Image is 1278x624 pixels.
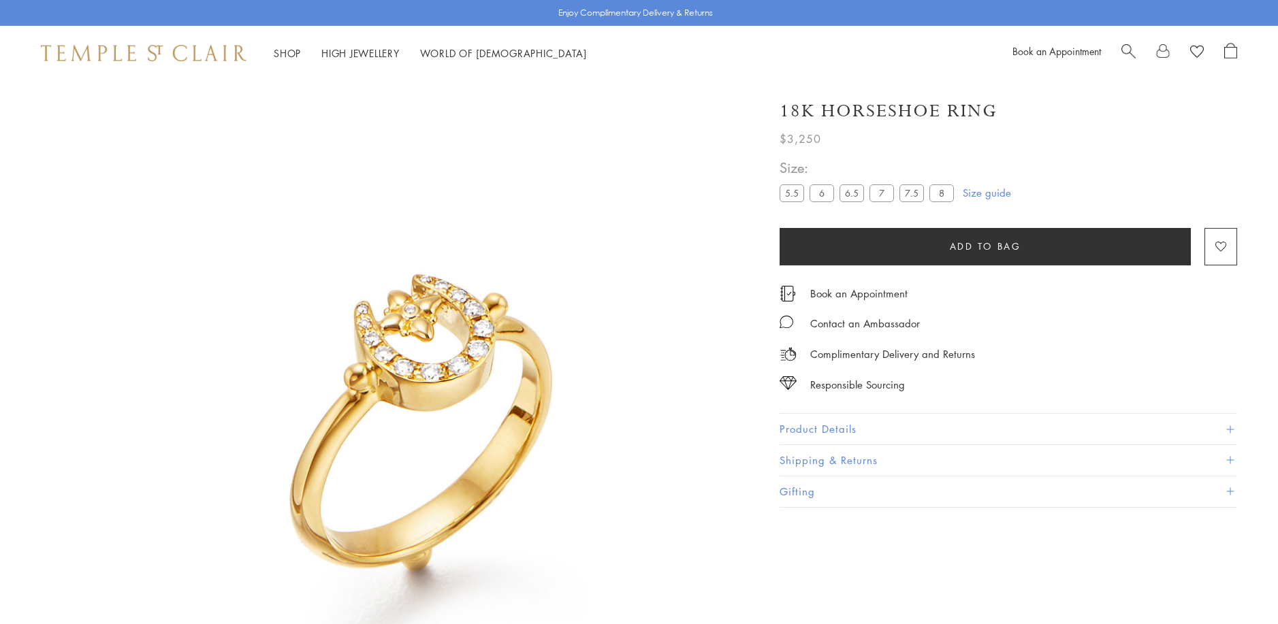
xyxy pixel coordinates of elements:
span: $3,250 [780,130,821,148]
div: Contact an Ambassador [810,315,920,332]
a: High JewelleryHigh Jewellery [321,46,400,60]
label: 5.5 [780,184,804,201]
img: MessageIcon-01_2.svg [780,315,793,329]
a: Size guide [963,186,1011,199]
p: Complimentary Delivery and Returns [810,346,975,363]
img: icon_delivery.svg [780,346,797,363]
label: 6 [810,184,834,201]
iframe: Gorgias live chat messenger [1210,560,1264,610]
a: Open Shopping Bag [1224,43,1237,63]
nav: Main navigation [274,45,587,62]
label: 6.5 [840,184,864,201]
button: Shipping & Returns [780,445,1237,476]
img: icon_sourcing.svg [780,376,797,390]
a: ShopShop [274,46,301,60]
img: Temple St. Clair [41,45,246,61]
label: 7 [869,184,894,201]
img: icon_appointment.svg [780,286,796,301]
span: Add to bag [950,239,1021,254]
p: Enjoy Complimentary Delivery & Returns [558,6,713,20]
label: 8 [929,184,954,201]
span: Size: [780,157,959,179]
label: 7.5 [899,184,924,201]
a: Search [1121,43,1136,63]
a: Book an Appointment [1012,44,1101,58]
a: World of [DEMOGRAPHIC_DATA]World of [DEMOGRAPHIC_DATA] [420,46,587,60]
button: Add to bag [780,228,1191,265]
button: Product Details [780,414,1237,444]
div: Responsible Sourcing [810,376,905,393]
a: View Wishlist [1190,43,1204,63]
button: Gifting [780,476,1237,507]
h1: 18K Horseshoe Ring [780,99,997,123]
a: Book an Appointment [810,286,908,301]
